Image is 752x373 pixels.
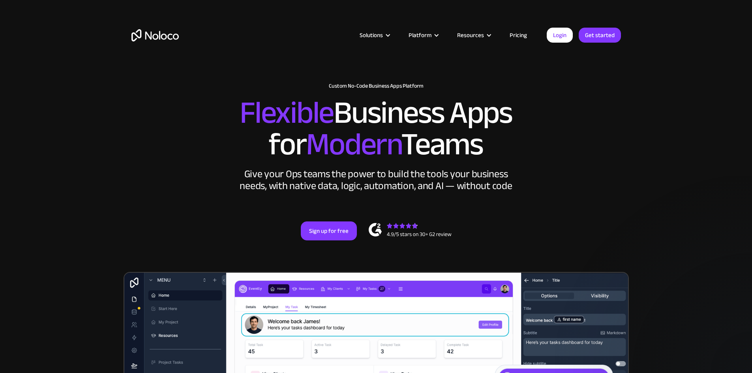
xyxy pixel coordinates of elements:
div: Resources [447,30,500,40]
a: Pricing [500,30,537,40]
div: Platform [399,30,447,40]
div: Resources [457,30,484,40]
div: Platform [409,30,431,40]
div: Solutions [350,30,399,40]
a: home [131,29,179,41]
div: Give your Ops teams the power to build the tools your business needs, with native data, logic, au... [238,168,514,192]
div: Solutions [360,30,383,40]
h2: Business Apps for Teams [131,97,621,160]
a: Sign up for free [301,221,357,240]
span: Modern [306,115,401,174]
a: Get started [579,28,621,43]
span: Flexible [240,83,334,142]
h1: Custom No-Code Business Apps Platform [131,83,621,89]
a: Login [547,28,573,43]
